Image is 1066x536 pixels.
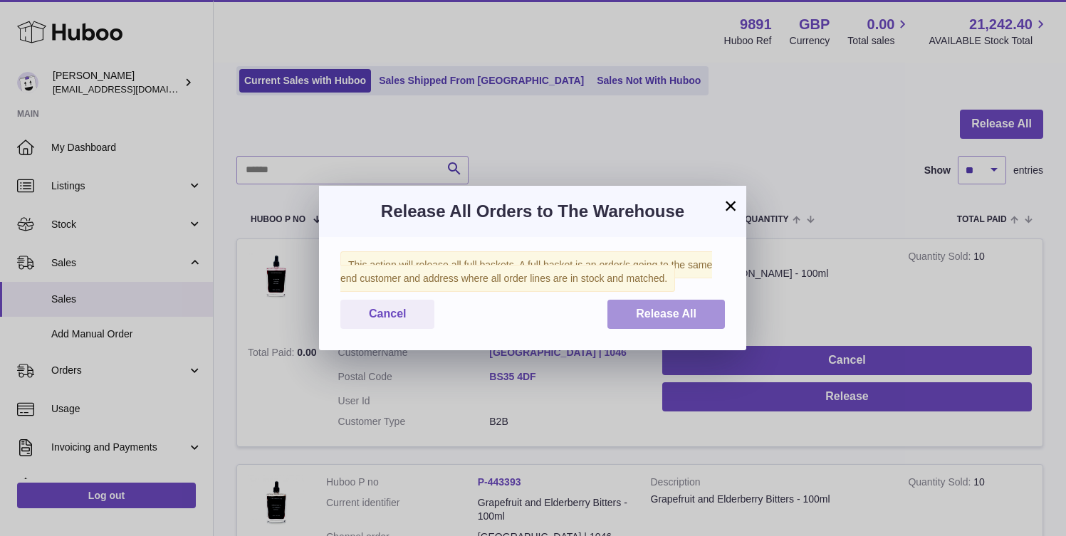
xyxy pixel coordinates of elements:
span: This action will release all full baskets. A full basket is an order/s going to the same end cust... [340,251,712,292]
button: Cancel [340,300,434,329]
span: Cancel [369,308,406,320]
h3: Release All Orders to The Warehouse [340,200,725,223]
button: × [722,197,739,214]
span: Release All [636,308,696,320]
button: Release All [607,300,725,329]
